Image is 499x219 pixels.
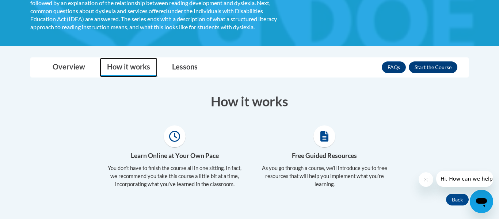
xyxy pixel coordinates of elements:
[419,172,433,187] iframe: Close message
[446,194,469,205] button: Back
[100,58,157,77] a: How it works
[255,151,394,161] h4: Free Guided Resources
[30,92,469,110] h3: How it works
[470,190,493,213] iframe: Button to launch messaging window
[165,58,205,77] a: Lessons
[45,58,92,77] a: Overview
[436,171,493,187] iframe: Message from company
[105,164,244,188] p: You don’t have to finish the course all in one sitting. In fact, we recommend you take this cours...
[255,164,394,188] p: As you go through a course, we’ll introduce you to free resources that will help you implement wh...
[409,61,457,73] button: Enroll
[382,61,406,73] a: FAQs
[4,5,59,11] span: Hi. How can we help?
[105,151,244,161] h4: Learn Online at Your Own Pace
